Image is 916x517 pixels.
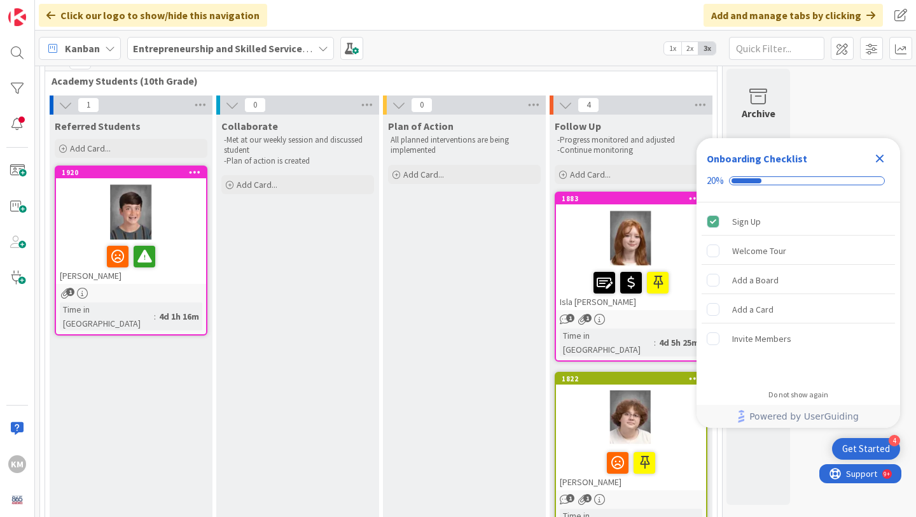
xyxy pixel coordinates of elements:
[681,42,698,55] span: 2x
[742,106,775,121] div: Archive
[133,42,444,55] b: Entrepreneurship and Skilled Services Interventions - [DATE]-[DATE]
[391,135,538,156] p: All planned interventions are being implemented
[154,309,156,323] span: :
[664,42,681,55] span: 1x
[56,241,206,284] div: [PERSON_NAME]
[556,447,706,490] div: [PERSON_NAME]
[832,438,900,460] div: Open Get Started checklist, remaining modules: 4
[732,243,786,258] div: Welcome Tour
[66,288,74,296] span: 1
[56,167,206,178] div: 1920
[78,97,99,113] span: 1
[697,138,900,428] div: Checklist Container
[65,41,100,56] span: Kanban
[583,314,592,322] span: 1
[556,193,706,310] div: 1883Isla [PERSON_NAME]
[556,373,706,490] div: 1822[PERSON_NAME]
[842,443,890,455] div: Get Started
[55,120,141,132] span: Referred Students
[237,179,277,190] span: Add Card...
[39,4,267,27] div: Click our logo to show/hide this navigation
[703,405,894,428] a: Powered by UserGuiding
[555,120,601,132] span: Follow Up
[64,5,71,15] div: 9+
[555,192,707,362] a: 1883Isla [PERSON_NAME]Time in [GEOGRAPHIC_DATA]:4d 5h 25m
[60,302,154,330] div: Time in [GEOGRAPHIC_DATA]
[221,120,278,132] span: Collaborate
[702,295,895,323] div: Add a Card is incomplete.
[388,120,454,132] span: Plan of Action
[560,329,654,357] div: Time in [GEOGRAPHIC_DATA]
[403,169,444,180] span: Add Card...
[702,325,895,353] div: Invite Members is incomplete.
[224,156,371,166] p: -Plan of action is created
[55,166,207,336] a: 1920[PERSON_NAME]Time in [GEOGRAPHIC_DATA]:4d 1h 16m
[702,266,895,294] div: Add a Board is incomplete.
[557,145,705,155] p: -Continue monitoring
[556,267,706,310] div: Isla [PERSON_NAME]
[566,314,574,322] span: 1
[656,336,702,350] div: 4d 5h 25m
[732,214,761,229] div: Sign Up
[566,494,574,502] span: 1
[52,74,701,87] span: Academy Students (10th Grade)
[729,37,824,60] input: Quick Filter...
[556,193,706,204] div: 1883
[707,151,807,166] div: Onboarding Checklist
[870,148,890,169] div: Close Checklist
[654,336,656,350] span: :
[768,390,828,400] div: Do not show again
[562,194,706,203] div: 1883
[411,97,433,113] span: 0
[698,42,716,55] span: 3x
[702,237,895,265] div: Welcome Tour is incomplete.
[62,168,206,177] div: 1920
[707,175,890,187] div: Checklist progress: 20%
[70,143,111,154] span: Add Card...
[732,302,774,317] div: Add a Card
[557,135,705,145] p: -Progress monitored and adjusted
[732,331,791,346] div: Invite Members
[704,4,883,27] div: Add and manage tabs by clicking
[8,491,26,509] img: avatar
[562,374,706,383] div: 1822
[697,202,900,381] div: Checklist items
[578,97,599,113] span: 4
[556,373,706,385] div: 1822
[583,494,592,502] span: 1
[8,8,26,26] img: Visit kanbanzone.com
[889,435,900,446] div: 4
[749,409,859,424] span: Powered by UserGuiding
[27,2,58,17] span: Support
[702,208,895,236] div: Sign Up is complete.
[570,169,611,180] span: Add Card...
[8,455,26,473] div: KM
[707,175,724,187] div: 20%
[697,405,900,428] div: Footer
[224,135,371,156] p: -Met at our weekly session and discussed student
[244,97,266,113] span: 0
[732,273,779,288] div: Add a Board
[56,167,206,284] div: 1920[PERSON_NAME]
[156,309,202,323] div: 4d 1h 16m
